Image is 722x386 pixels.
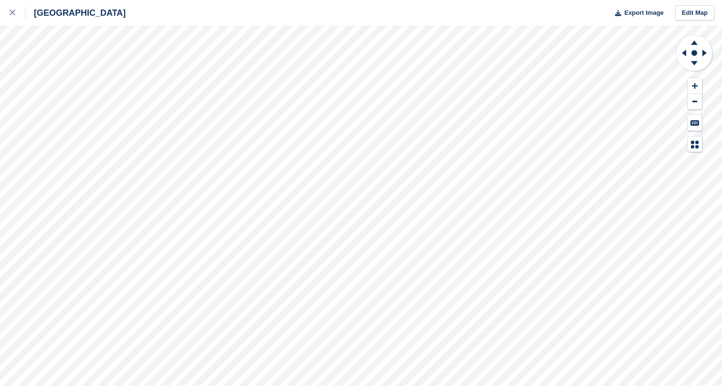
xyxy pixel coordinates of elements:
div: [GEOGRAPHIC_DATA] [25,7,126,19]
button: Keyboard Shortcuts [688,115,702,131]
a: Edit Map [675,5,714,21]
span: Export Image [624,8,663,18]
button: Zoom Out [688,94,702,110]
button: Export Image [609,5,664,21]
button: Map Legend [688,136,702,152]
button: Zoom In [688,78,702,94]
